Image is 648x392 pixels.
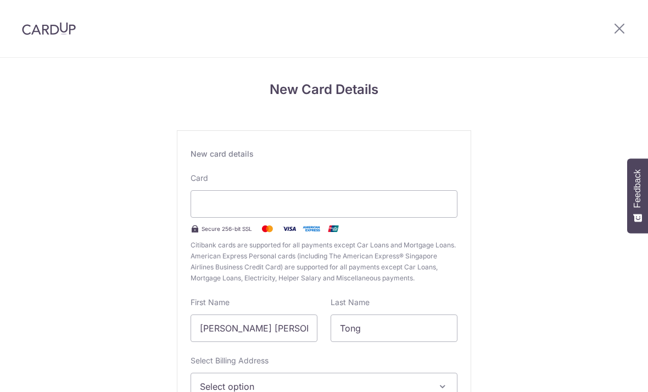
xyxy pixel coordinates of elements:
[331,297,370,308] label: Last Name
[191,297,230,308] label: First Name
[191,173,208,184] label: Card
[322,222,344,235] img: .alt.unionpay
[627,158,648,233] button: Feedback - Show survey
[331,314,457,342] input: Cardholder Last Name
[191,314,317,342] input: Cardholder First Name
[300,222,322,235] img: .alt.amex
[191,148,457,159] div: New card details
[191,355,269,366] label: Select Billing Address
[256,222,278,235] img: Mastercard
[177,80,471,100] h4: New Card Details
[191,240,457,284] span: Citibank cards are supported for all payments except Car Loans and Mortgage Loans. American Expre...
[200,197,448,211] iframe: Secure card payment input frame
[22,22,76,35] img: CardUp
[278,222,300,235] img: Visa
[202,224,252,233] span: Secure 256-bit SSL
[633,169,643,208] span: Feedback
